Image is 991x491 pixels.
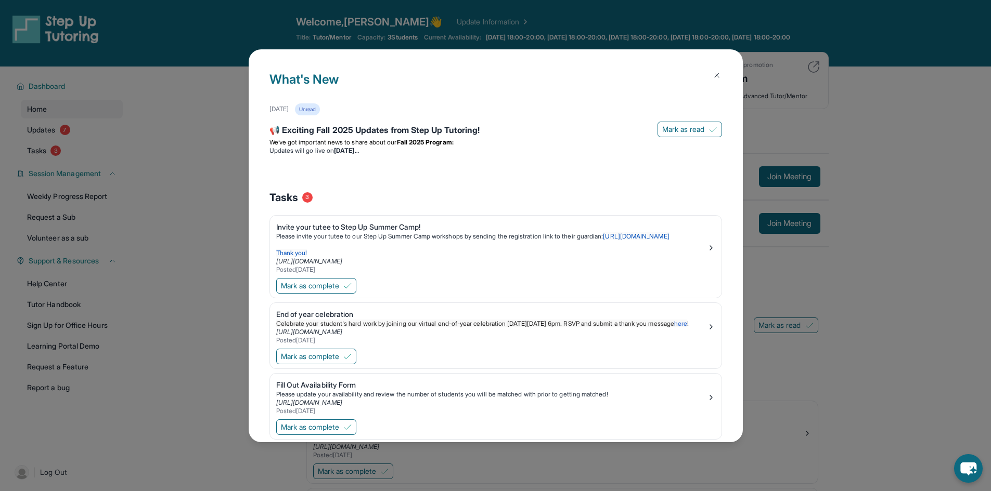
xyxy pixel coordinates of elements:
[281,422,339,432] span: Mark as complete
[281,281,339,291] span: Mark as complete
[276,380,707,390] div: Fill Out Availability Form
[276,419,356,435] button: Mark as complete
[276,399,342,406] a: [URL][DOMAIN_NAME]
[269,124,722,138] div: 📢 Exciting Fall 2025 Updates from Step Up Tutoring!
[276,328,342,336] a: [URL][DOMAIN_NAME]
[269,70,722,103] h1: What's New
[658,122,722,137] button: Mark as read
[276,309,707,320] div: End of year celebration
[281,351,339,362] span: Mark as complete
[674,320,687,327] a: here
[954,454,983,483] button: chat-button
[276,278,356,294] button: Mark as complete
[713,71,721,79] img: Close Icon
[295,103,320,115] div: Unread
[334,147,358,154] strong: [DATE]
[343,423,352,431] img: Mark as complete
[276,222,707,232] div: Invite your tutee to Step Up Summer Camp!
[276,407,707,415] div: Posted [DATE]
[269,190,298,205] span: Tasks
[270,216,722,276] a: Invite your tutee to Step Up Summer Camp!Please invite your tutee to our Step Up Summer Camp work...
[276,257,342,265] a: [URL][DOMAIN_NAME]
[276,320,674,327] span: Celebrate your student's hard work by joining our virtual end-of-year celebration [DATE][DATE] 6p...
[276,320,707,328] p: !
[276,249,307,257] span: Thank you!
[302,192,313,203] span: 3
[603,232,669,240] a: [URL][DOMAIN_NAME]
[276,336,707,344] div: Posted [DATE]
[269,105,289,113] div: [DATE]
[276,232,707,241] p: Please invite your tutee to our Step Up Summer Camp workshops by sending the registration link to...
[397,138,454,146] strong: Fall 2025 Program:
[662,124,705,135] span: Mark as read
[709,125,717,134] img: Mark as read
[343,352,352,361] img: Mark as complete
[269,138,397,146] span: We’ve got important news to share about our
[270,303,722,347] a: End of year celebrationCelebrate your student's hard work by joining our virtual end-of-year cele...
[270,374,722,417] a: Fill Out Availability FormPlease update your availability and review the number of students you w...
[276,349,356,364] button: Mark as complete
[276,390,707,399] div: Please update your availability and review the number of students you will be matched with prior ...
[343,282,352,290] img: Mark as complete
[276,266,707,274] div: Posted [DATE]
[269,147,722,155] li: Updates will go live on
